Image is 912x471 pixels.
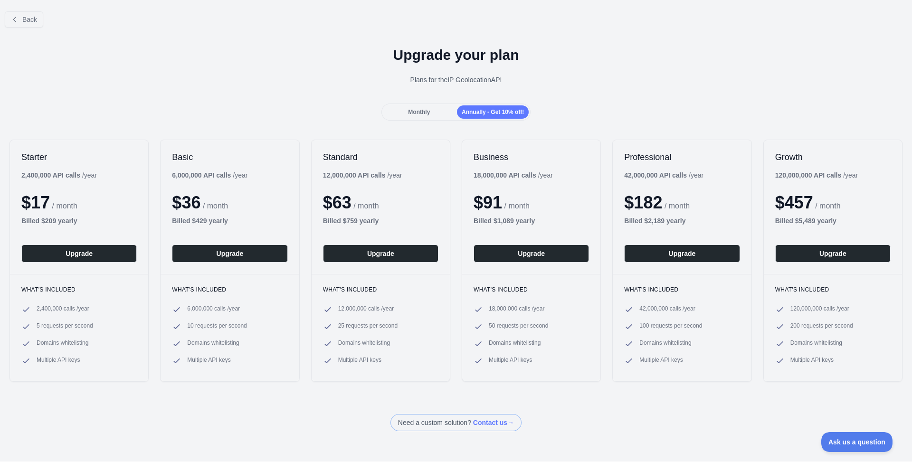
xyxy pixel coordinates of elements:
[474,170,553,180] div: / year
[323,170,402,180] div: / year
[323,171,386,179] b: 12,000,000 API calls
[624,171,687,179] b: 42,000,000 API calls
[821,432,893,452] iframe: Toggle Customer Support
[624,170,703,180] div: / year
[323,151,438,163] h2: Standard
[624,193,662,212] span: $ 182
[624,151,740,163] h2: Professional
[474,171,536,179] b: 18,000,000 API calls
[474,151,589,163] h2: Business
[474,193,502,212] span: $ 91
